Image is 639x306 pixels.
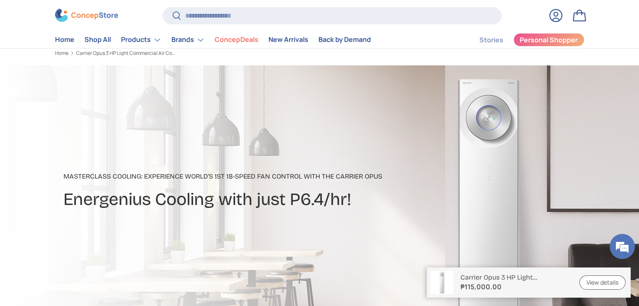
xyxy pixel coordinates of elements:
a: Shop All [84,32,111,48]
div: Chat with us now [44,47,141,58]
img: ConcepStore [55,9,118,22]
a: New Arrivals [268,32,308,48]
span: Personal Shopper [520,37,578,44]
a: Back by Demand [318,32,371,48]
a: Home [55,51,68,56]
strong: ₱115,000.00 [460,282,569,292]
nav: Secondary [459,31,584,48]
textarea: Type your message and hit 'Enter' [4,211,160,241]
p: Carrier Opus 3 HP Light Commercial Air Conditioner [460,273,569,281]
h2: Energenius Cooling with just P6.4/hr! [63,188,382,211]
summary: Brands [166,31,210,48]
a: Home [55,32,74,48]
img: https://concepstore.ph/products/carrier-opus-3-hp-light-commercial-air-conditioner [430,271,454,294]
span: We're online! [49,97,116,182]
p: Masterclass Cooling: Experience World's 1st 18-speed fan control with the Carrier Opus​ [63,171,382,182]
a: Personal Shopper [513,33,584,47]
a: View details [579,275,626,290]
nav: Breadcrumbs [55,49,336,57]
a: Stories [479,32,503,48]
a: Carrier Opus 3 HP Light Commercial Air Conditioner [76,51,177,56]
a: ConcepDeals [215,32,258,48]
div: Minimize live chat window [138,4,158,24]
nav: Primary [55,31,371,48]
summary: Products [116,31,166,48]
